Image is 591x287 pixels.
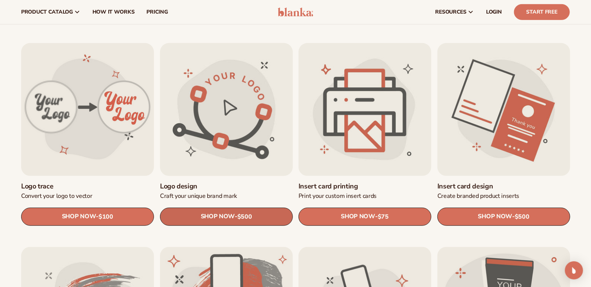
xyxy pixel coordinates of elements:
a: SHOP NOW- $500 [160,208,293,226]
span: $500 [514,213,529,221]
span: $100 [98,213,113,221]
span: SHOP NOW [341,213,375,220]
span: product catalog [21,9,73,15]
a: SHOP NOW- $100 [21,208,154,226]
a: Insert card design [437,182,570,191]
span: LOGIN [486,9,502,15]
span: $500 [237,213,252,221]
a: Insert card printing [299,182,431,191]
div: Open Intercom Messenger [565,261,583,279]
a: Logo design [160,182,293,191]
span: SHOP NOW [478,213,512,220]
a: SHOP NOW- $500 [437,208,570,226]
span: resources [436,9,466,15]
a: Logo trace [21,182,154,191]
a: SHOP NOW- $75 [299,208,431,226]
span: SHOP NOW [200,213,234,220]
a: Start Free [514,4,570,20]
img: logo [278,8,314,17]
span: How It Works [92,9,135,15]
span: pricing [146,9,168,15]
span: SHOP NOW [62,213,96,220]
span: $75 [378,213,389,221]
